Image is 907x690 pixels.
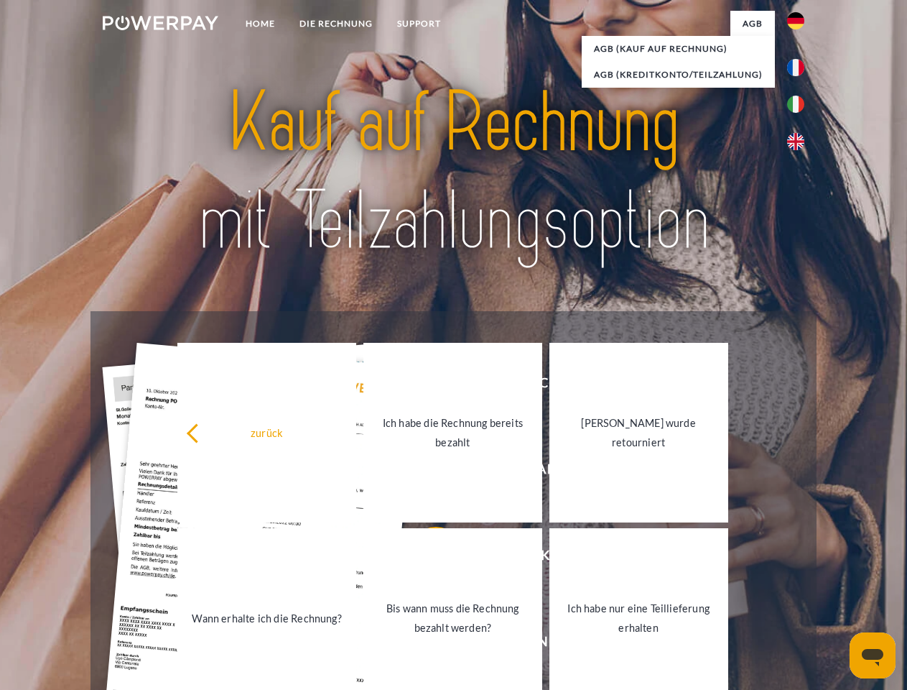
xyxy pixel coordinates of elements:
a: AGB (Kauf auf Rechnung) [582,36,775,62]
img: title-powerpay_de.svg [137,69,770,275]
a: DIE RECHNUNG [287,11,385,37]
div: zurück [186,423,348,442]
img: fr [787,59,804,76]
a: agb [730,11,775,37]
img: logo-powerpay-white.svg [103,16,218,30]
div: Ich habe die Rechnung bereits bezahlt [372,413,534,452]
img: en [787,133,804,150]
div: Wann erhalte ich die Rechnung? [186,608,348,627]
div: [PERSON_NAME] wurde retourniert [558,413,720,452]
a: Home [233,11,287,37]
div: Ich habe nur eine Teillieferung erhalten [558,599,720,638]
a: SUPPORT [385,11,453,37]
img: de [787,12,804,29]
iframe: Schaltfläche zum Öffnen des Messaging-Fensters [850,632,896,678]
img: it [787,96,804,113]
a: AGB (Kreditkonto/Teilzahlung) [582,62,775,88]
div: Bis wann muss die Rechnung bezahlt werden? [372,599,534,638]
